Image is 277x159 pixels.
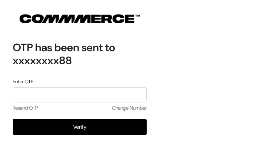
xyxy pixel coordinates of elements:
[112,104,147,112] a: Change Number
[13,104,38,112] a: Resend OTP
[13,119,147,135] button: Verify
[13,78,33,85] label: Enter OTP
[20,14,140,23] img: COMMMERCE
[13,41,147,67] h1: OTP has been sent to xxxxxxxx88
